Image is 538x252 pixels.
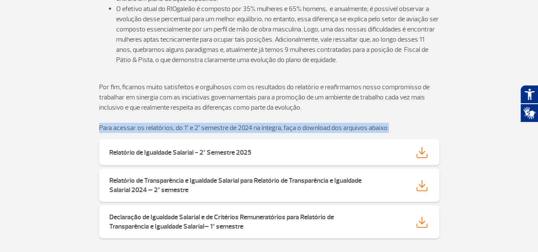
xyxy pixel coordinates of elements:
a: Declaração de Igualdade Salarial e de Critérios Remuneratórios para Relatório de Transparência e ... [99,205,439,238]
button: Abrir tradutor de língua de sinais. [520,104,538,122]
strong: Relatório de Igualdade Salarial - 2º Semestre 2025 [109,148,251,157]
strong: Declaração de Igualdade Salarial e de Critérios Remuneratórios para Relatório de Transparência e ... [109,213,334,231]
a: Relatório de Transparência e Igualdade Salarial para Relatório de Transparência e Igualdade Salar... [99,169,439,202]
a: Relatório de Igualdade Salarial - 2º Semestre 2025 [99,139,439,165]
li: O efetivo atual do RIOgaleão é composto por 35% mulheres e 65% homens, e anualmente, é possível o... [116,4,439,75]
p: Para acessar os relatórios, do 1° e 2° semestre de 2024 na íntegra, faça o download dos arquivos ... [99,123,439,133]
p: Por fim, ficamos muito satisfeitos e orgulhosos com os resultados do relatório e reafirmamos noss... [99,82,439,113]
button: Abrir recursos assistivos. [520,85,538,104]
strong: Relatório de Transparência e Igualdade Salarial para Relatório de Transparência e Igualdade Salar... [109,176,362,194]
div: Plugin de acessibilidade da Hand Talk. [520,85,538,122]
